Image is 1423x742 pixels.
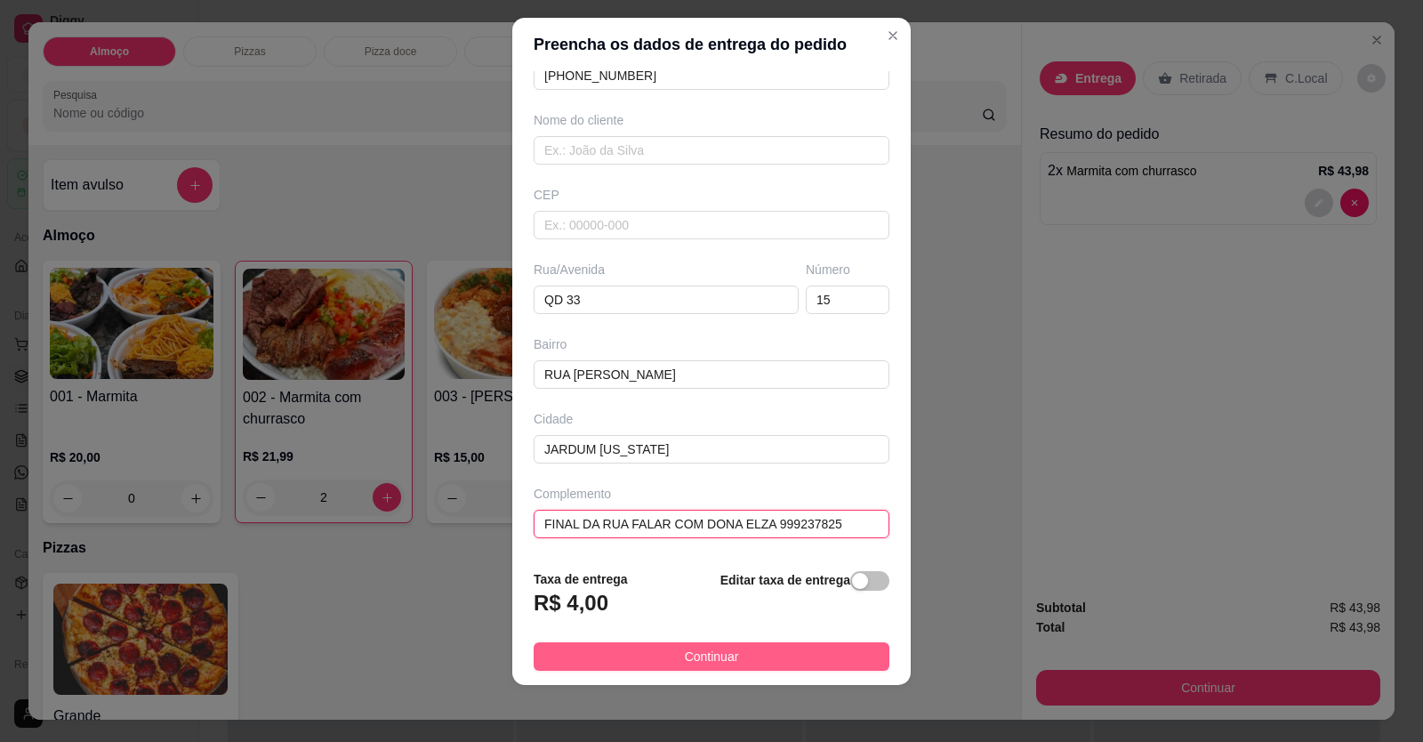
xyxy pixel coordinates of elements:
h3: R$ 4,00 [534,589,608,617]
div: Bairro [534,335,889,353]
input: Ex.: Rua Oscar Freire [534,286,799,314]
div: Complemento [534,485,889,503]
input: Ex.: (11) 9 8888-9999 [534,61,889,90]
div: Nome do cliente [534,111,889,129]
header: Preencha os dados de entrega do pedido [512,18,911,71]
input: Ex.: Santo André [534,435,889,464]
input: Ex.: 00000-000 [534,211,889,239]
button: Continuar [534,642,889,671]
input: ex: próximo ao posto de gasolina [534,510,889,538]
div: Cidade [534,410,889,428]
strong: Taxa de entrega [534,572,628,586]
input: Ex.: 44 [806,286,889,314]
div: Rua/Avenida [534,261,799,278]
button: Close [879,21,907,50]
input: Ex.: João da Silva [534,136,889,165]
span: Continuar [685,647,739,666]
strong: Editar taxa de entrega [720,573,850,587]
div: Número [806,261,889,278]
input: Ex.: Bairro Jardim [534,360,889,389]
div: CEP [534,186,889,204]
